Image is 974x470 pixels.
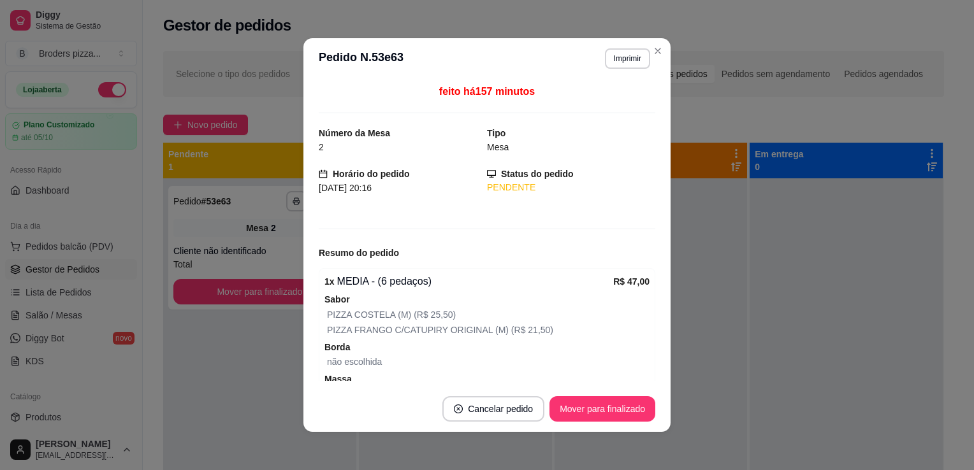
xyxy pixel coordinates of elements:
strong: Massa [324,374,352,384]
div: PENDENTE [487,181,655,194]
span: [DATE] 20:16 [319,183,372,193]
button: Close [648,41,668,61]
span: não escolhida [327,357,382,367]
div: MEDIA - (6 pedaços) [324,274,613,289]
strong: Sabor [324,294,350,304]
button: Imprimir [605,48,650,69]
span: Mesa [487,142,509,152]
span: (R$ 21,50) [509,325,553,335]
span: desktop [487,169,496,178]
strong: R$ 47,00 [613,276,650,287]
strong: Resumo do pedido [319,248,399,258]
span: feito há 157 minutos [439,86,535,97]
strong: Borda [324,342,350,352]
span: 2 [319,142,324,152]
strong: Status do pedido [501,169,574,179]
button: Mover para finalizado [549,396,655,422]
strong: Horário do pedido [333,169,410,179]
strong: Tipo [487,128,505,138]
span: close-circle [454,404,463,413]
span: PIZZA FRANGO C/CATUPIRY ORIGINAL (M) [327,325,509,335]
span: calendar [319,169,328,178]
button: close-circleCancelar pedido [442,396,544,422]
span: PIZZA COSTELA (M) [327,310,411,320]
strong: 1 x [324,276,335,287]
strong: Número da Mesa [319,128,390,138]
span: (R$ 25,50) [411,310,456,320]
h3: Pedido N. 53e63 [319,48,403,69]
